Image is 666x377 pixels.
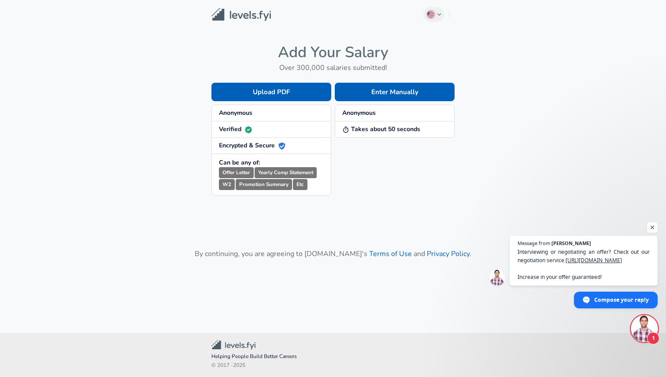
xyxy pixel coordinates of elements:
div: Open chat [631,315,658,342]
strong: Anonymous [219,109,252,117]
img: Levels.fyi [211,8,271,22]
strong: Encrypted & Secure [219,141,285,150]
button: Upload PDF [211,83,331,101]
span: © 2017 - 2025 [211,361,455,370]
button: Enter Manually [335,83,455,101]
span: Interviewing or negotiating an offer? Check out our negotiation service: Increase in your offer g... [518,248,650,281]
span: 1 [647,332,659,344]
small: W2 [219,179,235,190]
a: Privacy Policy [427,249,470,259]
small: Promotion Summary [236,179,292,190]
span: [PERSON_NAME] [551,241,591,245]
a: Terms of Use [369,249,412,259]
span: Message from [518,241,550,245]
img: Levels.fyi Community [211,340,255,350]
span: Compose your reply [594,292,649,307]
strong: Verified [219,125,252,133]
button: English (US) [423,7,444,22]
img: English (US) [427,11,434,18]
strong: Anonymous [342,109,376,117]
h4: Add Your Salary [211,43,455,62]
h6: Over 300,000 salaries submitted! [211,62,455,74]
small: Etc [293,179,307,190]
strong: Takes about 50 seconds [342,125,420,133]
small: Yearly Comp Statement [255,167,317,178]
small: Offer Letter [219,167,254,178]
strong: Can be any of: [219,158,260,167]
span: Helping People Build Better Careers [211,352,455,361]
